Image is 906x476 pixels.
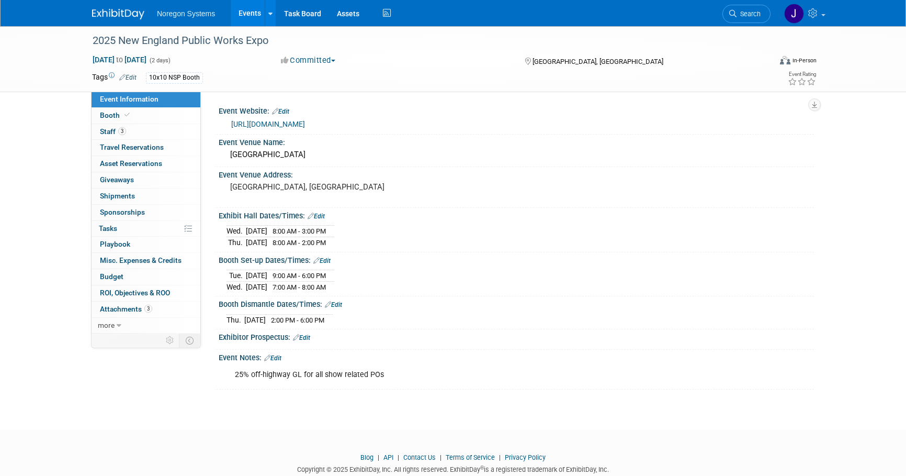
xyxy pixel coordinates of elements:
[157,9,215,18] span: Noregon Systems
[100,240,130,248] span: Playbook
[100,289,170,297] span: ROI, Objectives & ROO
[780,56,790,64] img: Format-Inperson.png
[446,453,495,461] a: Terms of Service
[100,111,132,119] span: Booth
[246,226,267,237] td: [DATE]
[92,92,200,107] a: Event Information
[92,156,200,172] a: Asset Reservations
[226,314,244,325] td: Thu.
[722,5,771,23] a: Search
[226,237,246,248] td: Thu.
[219,103,814,117] div: Event Website:
[149,57,171,64] span: (2 days)
[92,205,200,220] a: Sponsorships
[219,296,814,310] div: Booth Dismantle Dates/Times:
[179,334,201,347] td: Toggle Event Tabs
[496,453,503,461] span: |
[99,224,117,233] span: Tasks
[98,321,115,329] span: more
[784,4,804,24] img: Johana Gil
[146,72,203,83] div: 10x10 NSP Booth
[119,74,137,81] a: Edit
[293,334,310,341] a: Edit
[92,253,200,269] a: Misc. Expenses & Credits
[219,329,814,343] div: Exhibitor Prospectus:
[92,9,144,19] img: ExhibitDay
[92,318,200,334] a: more
[219,208,814,222] div: Exhibit Hall Dates/Times:
[100,208,145,216] span: Sponsorships
[273,227,326,235] span: 8:00 AM - 3:00 PM
[226,147,806,163] div: [GEOGRAPHIC_DATA]
[100,127,126,136] span: Staff
[313,257,331,264] a: Edit
[226,270,246,282] td: Tue.
[273,283,326,291] span: 7:00 AM - 8:00 AM
[325,301,342,308] a: Edit
[92,140,200,156] a: Travel Reservations
[480,465,484,471] sup: ®
[161,334,179,347] td: Personalize Event Tab Strip
[533,58,663,65] span: [GEOGRAPHIC_DATA], [GEOGRAPHIC_DATA]
[92,189,200,204] a: Shipments
[100,159,162,168] span: Asset Reservations
[230,182,455,192] pre: [GEOGRAPHIC_DATA], [GEOGRAPHIC_DATA]
[92,172,200,188] a: Giveaways
[308,213,325,220] a: Edit
[360,453,373,461] a: Blog
[505,453,546,461] a: Privacy Policy
[737,10,761,18] span: Search
[92,124,200,140] a: Staff3
[383,453,393,461] a: API
[219,350,814,363] div: Event Notes:
[264,355,281,362] a: Edit
[92,302,200,317] a: Attachments3
[709,54,817,70] div: Event Format
[226,281,246,292] td: Wed.
[219,167,814,180] div: Event Venue Address:
[395,453,402,461] span: |
[92,108,200,124] a: Booth
[246,237,267,248] td: [DATE]
[788,72,816,77] div: Event Rating
[231,120,305,128] a: [URL][DOMAIN_NAME]
[228,364,699,385] div: 25% off-highway GL for all show related POs
[244,314,266,325] td: [DATE]
[100,192,135,200] span: Shipments
[100,305,152,313] span: Attachments
[92,72,137,84] td: Tags
[246,270,267,282] td: [DATE]
[100,272,123,281] span: Budget
[273,272,326,280] span: 9:00 AM - 6:00 PM
[92,221,200,237] a: Tasks
[226,226,246,237] td: Wed.
[100,256,182,264] span: Misc. Expenses & Credits
[92,285,200,301] a: ROI, Objectives & ROO
[100,175,134,184] span: Giveaways
[272,108,289,115] a: Edit
[437,453,444,461] span: |
[124,112,130,118] i: Booth reservation complete
[118,127,126,135] span: 3
[100,143,164,151] span: Travel Reservations
[219,135,814,148] div: Event Venue Name:
[273,239,326,247] span: 8:00 AM - 2:00 PM
[144,305,152,313] span: 3
[100,95,158,103] span: Event Information
[89,31,755,50] div: 2025 New England Public Works Expo
[219,252,814,266] div: Booth Set-up Dates/Times:
[792,57,817,64] div: In-Person
[246,281,267,292] td: [DATE]
[92,269,200,285] a: Budget
[115,56,124,64] span: to
[92,55,147,64] span: [DATE] [DATE]
[277,55,339,66] button: Committed
[92,237,200,252] a: Playbook
[271,316,324,324] span: 2:00 PM - 6:00 PM
[403,453,436,461] a: Contact Us
[375,453,382,461] span: |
